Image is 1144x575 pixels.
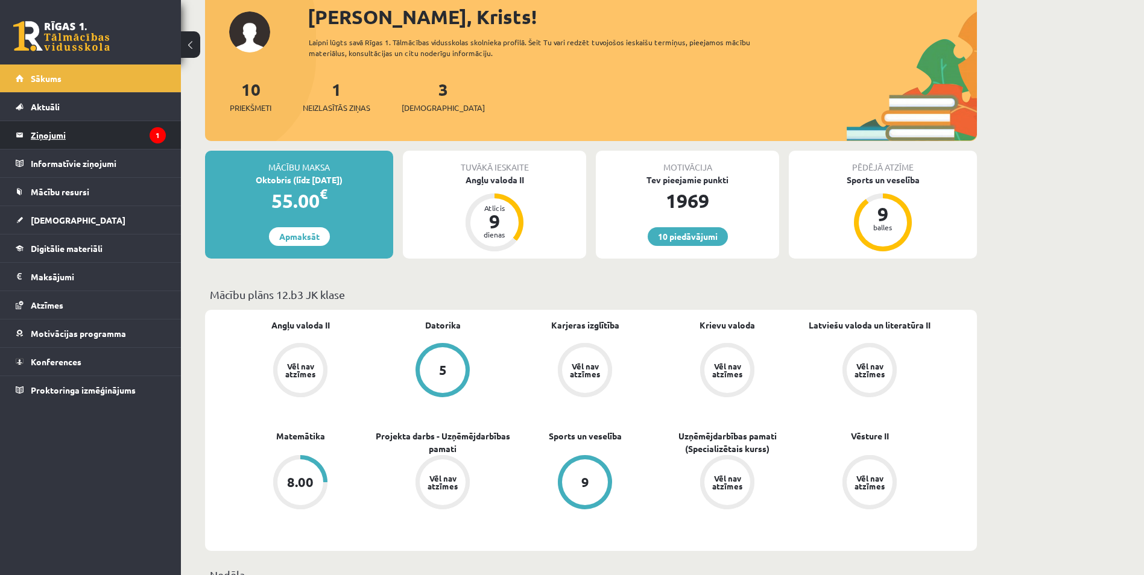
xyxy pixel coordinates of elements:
[205,174,393,186] div: Oktobris (līdz [DATE])
[16,206,166,234] a: [DEMOGRAPHIC_DATA]
[809,319,931,331] a: Latviešu valoda un literatūra II
[205,186,393,215] div: 55.00
[403,174,586,186] div: Angļu valoda II
[425,319,461,331] a: Datorika
[31,263,166,291] legend: Maksājumi
[16,263,166,291] a: Maksājumi
[514,455,656,512] a: 9
[551,319,619,331] a: Karjeras izglītība
[439,363,447,377] div: 5
[16,291,166,319] a: Atzīmes
[403,151,586,174] div: Tuvākā ieskaite
[514,343,656,400] a: Vēl nav atzīmes
[31,186,89,197] span: Mācību resursi
[16,178,166,206] a: Mācību resursi
[287,476,314,489] div: 8.00
[229,343,371,400] a: Vēl nav atzīmes
[476,231,513,238] div: dienas
[31,328,126,339] span: Motivācijas programma
[710,362,744,378] div: Vēl nav atzīmes
[16,121,166,149] a: Ziņojumi1
[16,93,166,121] a: Aktuāli
[549,430,622,442] a: Sports un veselība
[31,385,136,395] span: Proktoringa izmēģinājums
[596,174,779,186] div: Tev pieejamie punkti
[31,215,125,225] span: [DEMOGRAPHIC_DATA]
[596,151,779,174] div: Motivācija
[31,101,60,112] span: Aktuāli
[851,430,889,442] a: Vēsture II
[13,21,110,51] a: Rīgas 1. Tālmācības vidusskola
[31,149,166,177] legend: Informatīvie ziņojumi
[648,227,728,246] a: 10 piedāvājumi
[303,78,370,114] a: 1Neizlasītās ziņas
[371,343,514,400] a: 5
[31,356,81,367] span: Konferences
[31,121,166,149] legend: Ziņojumi
[276,430,325,442] a: Matemātika
[269,227,330,246] a: Apmaksāt
[865,204,901,224] div: 9
[31,73,62,84] span: Sākums
[789,174,977,186] div: Sports un veselība
[16,376,166,404] a: Proktoringa izmēģinājums
[309,37,772,58] div: Laipni lūgts savā Rīgas 1. Tālmācības vidusskolas skolnieka profilā. Šeit Tu vari redzēt tuvojošo...
[476,212,513,231] div: 9
[402,102,485,114] span: [DEMOGRAPHIC_DATA]
[656,455,798,512] a: Vēl nav atzīmes
[283,362,317,378] div: Vēl nav atzīmes
[271,319,330,331] a: Angļu valoda II
[229,455,371,512] a: 8.00
[798,343,941,400] a: Vēl nav atzīmes
[700,319,755,331] a: Krievu valoda
[150,127,166,143] i: 1
[476,204,513,212] div: Atlicis
[230,102,271,114] span: Priekšmeti
[853,474,886,490] div: Vēl nav atzīmes
[402,78,485,114] a: 3[DEMOGRAPHIC_DATA]
[308,2,977,31] div: [PERSON_NAME], Krists!
[31,300,63,310] span: Atzīmes
[403,174,586,253] a: Angļu valoda II Atlicis 9 dienas
[230,78,271,114] a: 10Priekšmeti
[210,286,972,303] p: Mācību plāns 12.b3 JK klase
[865,224,901,231] div: balles
[581,476,589,489] div: 9
[710,474,744,490] div: Vēl nav atzīmes
[426,474,460,490] div: Vēl nav atzīmes
[596,186,779,215] div: 1969
[371,430,514,455] a: Projekta darbs - Uzņēmējdarbības pamati
[16,234,166,262] a: Digitālie materiāli
[31,243,103,254] span: Digitālie materiāli
[16,348,166,375] a: Konferences
[205,151,393,174] div: Mācību maksa
[371,455,514,512] a: Vēl nav atzīmes
[789,151,977,174] div: Pēdējā atzīme
[16,64,166,92] a: Sākums
[798,455,941,512] a: Vēl nav atzīmes
[303,102,370,114] span: Neizlasītās ziņas
[656,430,798,455] a: Uzņēmējdarbības pamati (Specializētais kurss)
[16,319,166,347] a: Motivācijas programma
[16,149,166,177] a: Informatīvie ziņojumi
[568,362,602,378] div: Vēl nav atzīmes
[853,362,886,378] div: Vēl nav atzīmes
[789,174,977,253] a: Sports un veselība 9 balles
[656,343,798,400] a: Vēl nav atzīmes
[320,185,327,203] span: €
